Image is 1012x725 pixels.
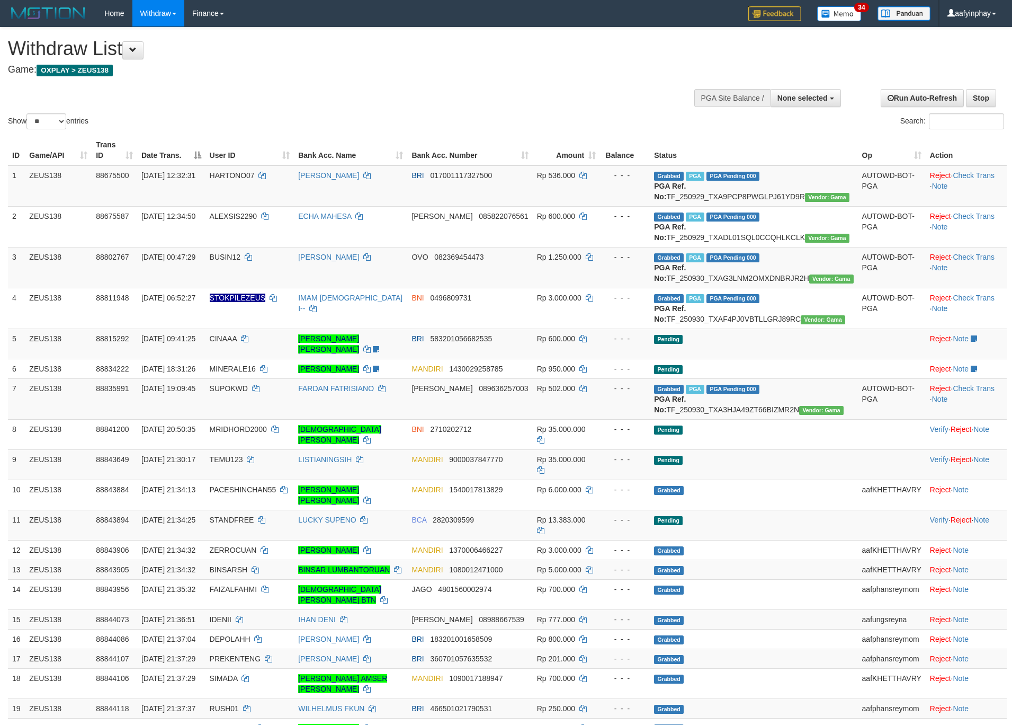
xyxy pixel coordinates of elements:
[650,135,857,165] th: Status
[96,455,129,464] span: 88843649
[449,455,503,464] span: Copy 9000037847770 to clipboard
[654,365,683,374] span: Pending
[294,135,407,165] th: Bank Acc. Name: activate to sort column ascending
[411,546,443,554] span: MANDIRI
[479,615,524,624] span: Copy 08988667539 to clipboard
[877,6,930,21] img: panduan.png
[8,247,25,288] td: 3
[96,253,129,261] span: 88802767
[953,365,969,373] a: Note
[25,378,92,419] td: ZEUS138
[411,615,472,624] span: [PERSON_NAME]
[858,247,926,288] td: AUTOWD-BOT-PGA
[654,385,684,394] span: Grabbed
[650,378,857,419] td: TF_250930_TXA3HJA49ZT66BIZMR2N
[210,253,240,261] span: BUSIN12
[96,615,129,624] span: 88844073
[537,365,575,373] span: Rp 950.000
[8,5,88,21] img: MOTION_logo.png
[953,384,995,393] a: Check Trans
[930,674,951,683] a: Reject
[411,585,432,594] span: JAGO
[141,485,195,494] span: [DATE] 21:34:13
[8,206,25,247] td: 2
[537,384,575,393] span: Rp 502.000
[8,560,25,579] td: 13
[650,247,857,288] td: TF_250930_TXAG3LNM2OMXDNBRJR2H
[210,294,266,302] span: Nama rekening ada tanda titik/strip, harap diedit
[930,455,948,464] a: Verify
[748,6,801,21] img: Feedback.jpg
[930,171,951,180] a: Reject
[141,253,195,261] span: [DATE] 00:47:29
[604,383,646,394] div: - - -
[654,546,684,555] span: Grabbed
[805,193,849,202] span: Vendor URL: https://trx31.1velocity.biz
[953,253,995,261] a: Check Trans
[930,615,951,624] a: Reject
[141,384,195,393] span: [DATE] 19:09:45
[926,510,1007,540] td: · ·
[930,585,951,594] a: Reject
[537,212,575,220] span: Rp 600.000
[604,545,646,555] div: - - -
[926,165,1007,207] td: · ·
[141,365,195,373] span: [DATE] 18:31:26
[25,165,92,207] td: ZEUS138
[932,182,948,190] a: Note
[407,135,532,165] th: Bank Acc. Number: activate to sort column ascending
[805,234,849,243] span: Vendor URL: https://trx31.1velocity.biz
[298,455,352,464] a: LISTIANINGSIH
[858,629,926,649] td: aafphansreymom
[953,485,969,494] a: Note
[298,516,356,524] a: LUCKY SUPENO
[298,585,381,604] a: [DEMOGRAPHIC_DATA][PERSON_NAME] BTN
[537,455,586,464] span: Rp 35.000.000
[953,585,969,594] a: Note
[8,419,25,449] td: 8
[25,247,92,288] td: ZEUS138
[141,516,195,524] span: [DATE] 21:34:25
[96,485,129,494] span: 88843884
[951,455,972,464] a: Reject
[604,614,646,625] div: - - -
[858,609,926,629] td: aafungsreyna
[8,449,25,480] td: 9
[973,455,989,464] a: Note
[686,253,704,262] span: Marked by aafsreyleap
[953,615,969,624] a: Note
[686,172,704,181] span: Marked by aaftrukkakada
[858,135,926,165] th: Op: activate to sort column ascending
[953,565,969,574] a: Note
[809,275,854,284] span: Vendor URL: https://trx31.1velocity.biz
[37,65,113,76] span: OXPLAY > ZEUS138
[654,294,684,303] span: Grabbed
[8,609,25,629] td: 15
[96,425,129,434] span: 88841200
[654,263,686,282] b: PGA Ref. No:
[600,135,650,165] th: Balance
[25,135,92,165] th: Game/API: activate to sort column ascending
[96,212,129,220] span: 88675587
[951,516,972,524] a: Reject
[926,329,1007,359] td: ·
[686,385,704,394] span: Marked by aafpengsreynich
[706,213,759,222] span: PGA Pending
[430,294,471,302] span: Copy 0496809731 to clipboard
[25,510,92,540] td: ZEUS138
[25,480,92,510] td: ZEUS138
[953,171,995,180] a: Check Trans
[706,172,759,181] span: PGA Pending
[96,334,129,343] span: 88815292
[799,406,844,415] span: Vendor URL: https://trx31.1velocity.biz
[537,615,575,624] span: Rp 777.000
[141,546,195,554] span: [DATE] 21:34:32
[930,365,951,373] a: Reject
[8,329,25,359] td: 5
[411,516,426,524] span: BCA
[25,579,92,609] td: ZEUS138
[650,165,857,207] td: TF_250929_TXA9PCP8PWGLPJ61YD9R
[298,704,364,713] a: WILHELMUS FKUN
[96,384,129,393] span: 88835991
[654,304,686,323] b: PGA Ref. No:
